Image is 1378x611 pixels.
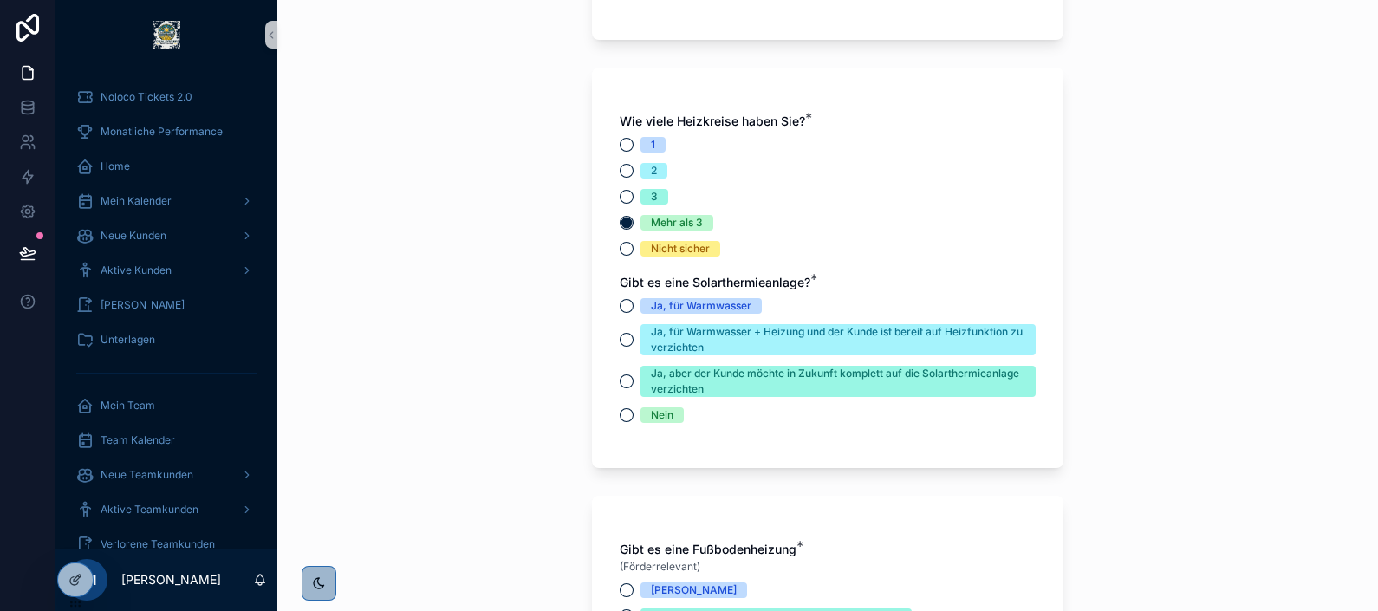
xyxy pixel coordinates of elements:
span: Gibt es eine Fußbodenheizung [620,542,796,556]
span: Wie viele Heizkreise haben Sie? [620,114,805,128]
span: Team Kalender [101,433,175,447]
div: Nein [651,407,673,423]
span: Home [101,159,130,173]
p: [PERSON_NAME] [121,571,221,588]
span: (Förderrelevant) [620,560,700,574]
span: Unterlagen [101,333,155,347]
a: Neue Teamkunden [66,459,267,491]
span: Gibt es eine Solarthermieanlage? [620,275,810,289]
span: Monatliche Performance [101,125,223,139]
a: Team Kalender [66,425,267,456]
a: Neue Kunden [66,220,267,251]
a: Aktive Teamkunden [66,494,267,525]
a: Monatliche Performance [66,116,267,147]
a: Home [66,151,267,182]
a: Verlorene Teamkunden [66,529,267,560]
span: Aktive Kunden [101,263,172,277]
a: Unterlagen [66,324,267,355]
div: Nicht sicher [651,241,710,257]
a: Aktive Kunden [66,255,267,286]
div: [PERSON_NAME] [651,582,737,598]
span: Aktive Teamkunden [101,503,198,517]
span: [PERSON_NAME] [101,298,185,312]
span: Mein Kalender [101,194,172,208]
a: Mein Team [66,390,267,421]
span: Neue Teamkunden [101,468,193,482]
img: App logo [153,21,180,49]
span: Neue Kunden [101,229,166,243]
div: Ja, für Warmwasser + Heizung und der Kunde ist bereit auf Heizfunktion zu verzichten [651,324,1025,355]
span: Mein Team [101,399,155,413]
div: 2 [651,163,657,179]
div: Mehr als 3 [651,215,703,231]
a: Mein Kalender [66,185,267,217]
div: Ja, aber der Kunde möchte in Zukunft komplett auf die Solarthermieanlage verzichten [651,366,1025,397]
span: Noloco Tickets 2.0 [101,90,192,104]
div: 1 [651,137,655,153]
a: Noloco Tickets 2.0 [66,81,267,113]
div: 3 [651,189,658,205]
div: Ja, für Warmwasser [651,298,751,314]
a: [PERSON_NAME] [66,289,267,321]
div: scrollable content [55,69,277,549]
span: Verlorene Teamkunden [101,537,215,551]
